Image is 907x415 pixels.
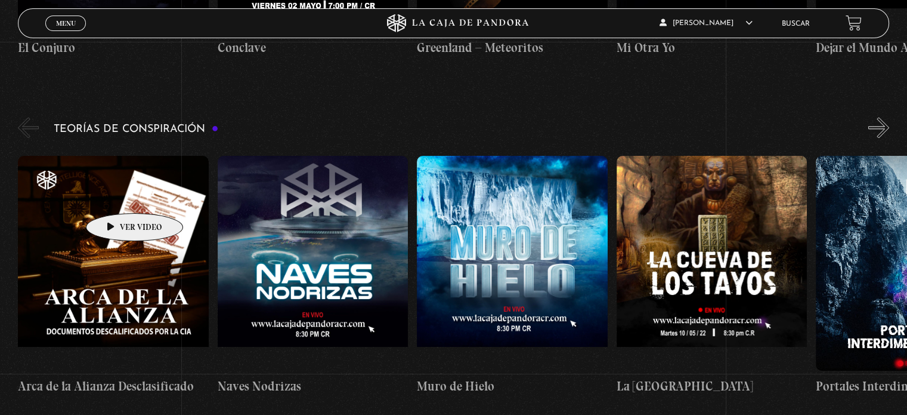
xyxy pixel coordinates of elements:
h4: Arca de la Alianza Desclasificado [18,377,208,396]
h4: Muro de Hielo [417,377,607,396]
span: Cerrar [52,30,80,38]
a: Buscar [782,20,810,27]
h3: Teorías de Conspiración [54,124,218,135]
a: Muro de Hielo [417,147,607,405]
button: Previous [18,117,39,138]
span: Menu [56,20,76,27]
a: View your shopping cart [846,15,862,31]
h4: Mi Otra Yo [617,38,807,57]
h4: La [GEOGRAPHIC_DATA] [617,377,807,396]
span: [PERSON_NAME] [660,20,753,27]
a: Naves Nodrizas [218,147,408,405]
a: Arca de la Alianza Desclasificado [18,147,208,405]
h4: Conclave [218,38,408,57]
button: Next [868,117,889,138]
h4: Naves Nodrizas [218,377,408,396]
a: La [GEOGRAPHIC_DATA] [617,147,807,405]
h4: El Conjuro [18,38,208,57]
h4: Greenland – Meteoritos [417,38,607,57]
